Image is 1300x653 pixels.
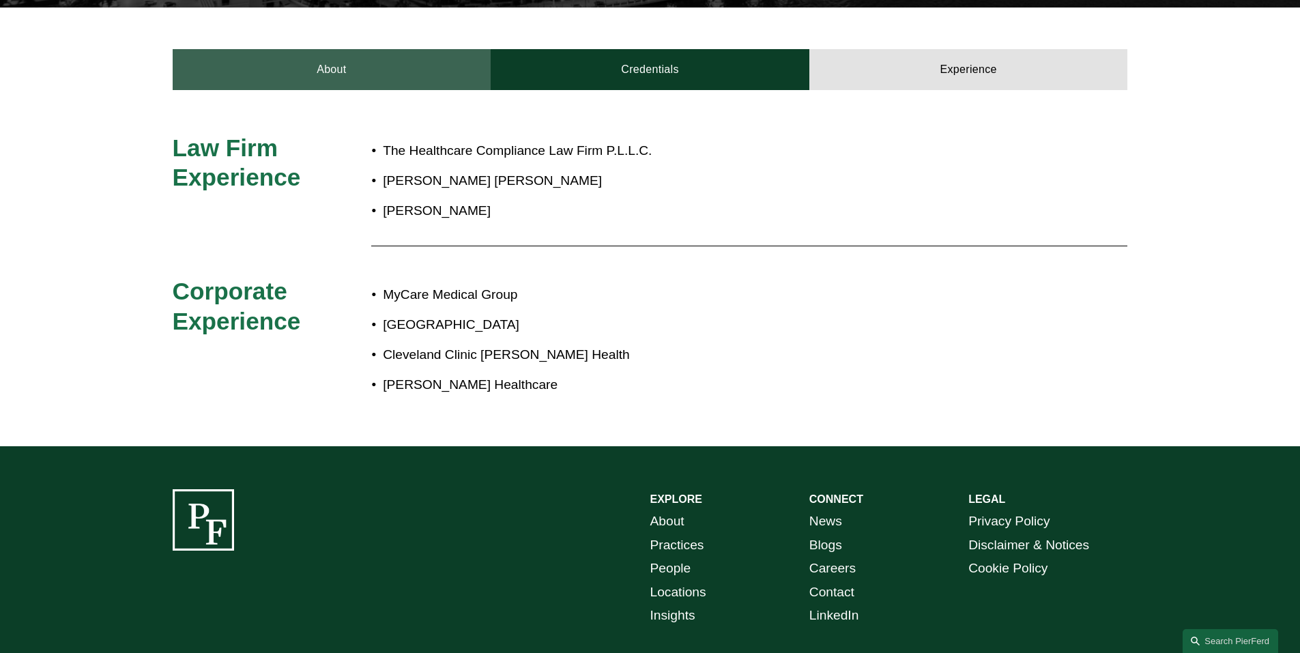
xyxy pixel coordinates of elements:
a: Search this site [1183,629,1278,653]
a: About [650,510,684,534]
span: Law Firm Experience [173,134,301,191]
a: Careers [809,557,856,581]
p: [GEOGRAPHIC_DATA] [383,313,1008,337]
a: Locations [650,581,706,605]
p: [PERSON_NAME] Healthcare [383,373,1008,397]
a: Practices [650,534,704,557]
a: Credentials [491,49,809,90]
a: Cookie Policy [968,557,1048,581]
a: Experience [809,49,1128,90]
a: News [809,510,842,534]
strong: CONNECT [809,493,863,505]
p: [PERSON_NAME] [383,199,1008,223]
a: People [650,557,691,581]
a: LinkedIn [809,604,859,628]
span: Corporate Experience [173,278,301,334]
a: Blogs [809,534,842,557]
strong: LEGAL [968,493,1005,505]
p: [PERSON_NAME] [PERSON_NAME] [383,169,1008,193]
a: Contact [809,581,854,605]
strong: EXPLORE [650,493,702,505]
p: MyCare Medical Group [383,283,1008,307]
p: The Healthcare Compliance Law Firm P.L.L.C. [383,139,1008,163]
a: Insights [650,604,695,628]
a: Disclaimer & Notices [968,534,1089,557]
a: Privacy Policy [968,510,1050,534]
p: Cleveland Clinic [PERSON_NAME] Health [383,343,1008,367]
a: About [173,49,491,90]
